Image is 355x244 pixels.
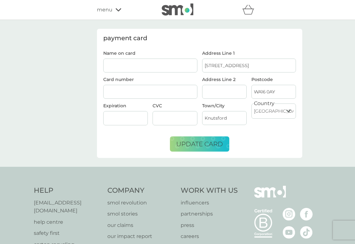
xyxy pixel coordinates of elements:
[300,226,313,239] img: visit the smol Tiktok page
[107,186,175,196] h4: Company
[162,3,193,16] img: smol
[176,140,223,148] span: update card
[34,218,101,226] a: help centre
[202,77,247,82] label: Address Line 2
[107,210,175,218] a: smol stories
[170,136,229,152] button: update card
[107,221,175,229] a: our claims
[202,103,247,108] label: Town/City
[107,199,175,207] a: smol revolution
[202,51,296,55] label: Address Line 1
[34,199,101,215] a: [EMAIL_ADDRESS][DOMAIN_NAME]
[34,186,101,196] h4: Help
[254,186,286,207] img: smol
[181,221,238,229] a: press
[155,116,195,121] iframe: Secure CVC input frame
[97,6,112,14] span: menu
[300,208,313,221] img: visit the smol Facebook page
[106,116,145,121] iframe: Secure expiration date input frame
[153,103,162,109] label: CVC
[283,226,295,239] img: visit the smol Youtube page
[254,99,274,108] label: Country
[103,35,296,41] div: payment card
[181,232,238,241] a: careers
[107,232,175,241] a: our impact report
[103,77,134,82] label: Card number
[181,186,238,196] h4: Work With Us
[103,103,126,109] label: Expiration
[34,229,101,237] a: safety first
[106,89,195,95] iframe: Secure card number input frame
[242,3,258,16] div: basket
[103,51,197,55] label: Name on card
[251,77,296,82] label: Postcode
[283,208,295,221] img: visit the smol Instagram page
[181,210,238,218] a: partnerships
[181,199,238,207] a: influencers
